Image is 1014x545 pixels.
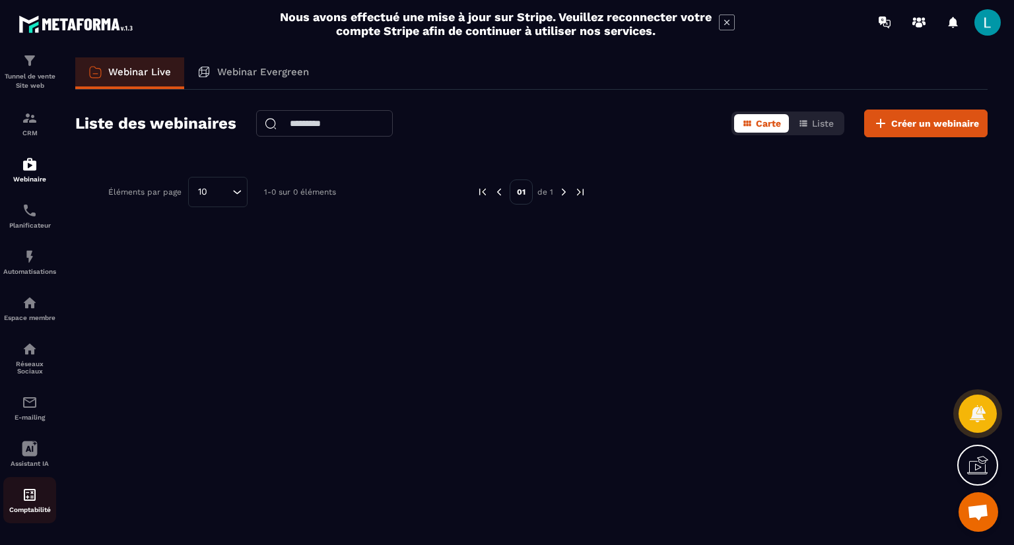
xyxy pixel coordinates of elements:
[3,193,56,239] a: schedulerschedulerPlanificateur
[3,431,56,477] a: Assistant IA
[22,487,38,503] img: accountant
[493,186,505,198] img: prev
[3,129,56,137] p: CRM
[188,177,248,207] div: Search for option
[558,186,570,198] img: next
[3,385,56,431] a: emailemailE-mailing
[3,72,56,90] p: Tunnel de vente Site web
[3,239,56,285] a: automationsautomationsAutomatisations
[193,185,212,199] span: 10
[3,414,56,421] p: E-mailing
[734,114,789,133] button: Carte
[510,179,533,205] p: 01
[22,249,38,265] img: automations
[3,460,56,467] p: Assistant IA
[22,203,38,218] img: scheduler
[959,492,998,532] div: Open chat
[574,186,586,198] img: next
[891,117,979,130] span: Créer un webinaire
[22,295,38,311] img: automations
[3,43,56,100] a: formationformationTunnel de vente Site web
[75,110,236,137] h2: Liste des webinaires
[3,314,56,321] p: Espace membre
[108,66,171,78] p: Webinar Live
[3,176,56,183] p: Webinaire
[22,156,38,172] img: automations
[264,187,336,197] p: 1-0 sur 0 éléments
[108,187,182,197] p: Éléments par page
[212,185,229,199] input: Search for option
[22,53,38,69] img: formation
[18,12,137,36] img: logo
[3,222,56,229] p: Planificateur
[537,187,553,197] p: de 1
[217,66,309,78] p: Webinar Evergreen
[3,506,56,513] p: Comptabilité
[864,110,988,137] button: Créer un webinaire
[3,285,56,331] a: automationsautomationsEspace membre
[22,110,38,126] img: formation
[3,146,56,193] a: automationsautomationsWebinaire
[279,10,712,38] h2: Nous avons effectué une mise à jour sur Stripe. Veuillez reconnecter votre compte Stripe afin de ...
[3,100,56,146] a: formationformationCRM
[756,118,781,129] span: Carte
[3,331,56,385] a: social-networksocial-networkRéseaux Sociaux
[22,395,38,410] img: email
[3,360,56,375] p: Réseaux Sociaux
[477,186,489,198] img: prev
[812,118,834,129] span: Liste
[790,114,842,133] button: Liste
[3,268,56,275] p: Automatisations
[22,341,38,357] img: social-network
[3,477,56,523] a: accountantaccountantComptabilité
[75,57,184,89] a: Webinar Live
